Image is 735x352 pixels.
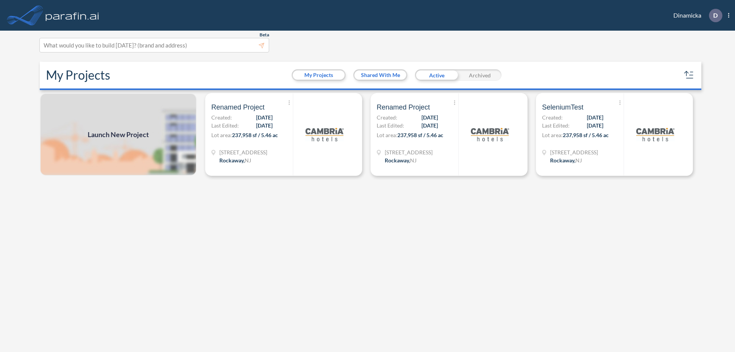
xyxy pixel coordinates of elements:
span: Lot area: [377,132,397,138]
span: 321 Mt Hope Ave [550,148,598,156]
span: Created: [211,113,232,121]
div: Rockaway, NJ [550,156,582,164]
span: Last Edited: [542,121,570,129]
button: sort [683,69,695,81]
span: NJ [410,157,416,164]
h2: My Projects [46,68,110,82]
span: Beta [260,32,269,38]
span: Renamed Project [211,103,265,112]
span: Renamed Project [377,103,430,112]
div: Active [415,69,458,81]
span: 321 Mt Hope Ave [385,148,433,156]
span: Created: [377,113,397,121]
span: NJ [245,157,251,164]
span: [DATE] [256,121,273,129]
span: [DATE] [421,113,438,121]
span: Rockaway , [385,157,410,164]
span: SeleniumTest [542,103,583,112]
div: Dinamicka [662,9,729,22]
span: 237,958 sf / 5.46 ac [563,132,609,138]
a: Launch New Project [40,93,197,176]
img: logo [305,115,344,154]
span: Lot area: [542,132,563,138]
div: Rockaway, NJ [385,156,416,164]
span: 321 Mt Hope Ave [219,148,267,156]
span: [DATE] [587,121,603,129]
span: NJ [575,157,582,164]
img: logo [44,8,101,23]
span: Rockaway , [550,157,575,164]
p: D [713,12,718,19]
span: [DATE] [421,121,438,129]
img: logo [636,115,675,154]
span: Lot area: [211,132,232,138]
span: [DATE] [587,113,603,121]
span: Last Edited: [211,121,239,129]
span: [DATE] [256,113,273,121]
button: My Projects [293,70,345,80]
span: Rockaway , [219,157,245,164]
img: logo [471,115,509,154]
span: 237,958 sf / 5.46 ac [232,132,278,138]
span: 237,958 sf / 5.46 ac [397,132,443,138]
button: Shared With Me [354,70,406,80]
img: add [40,93,197,176]
span: Launch New Project [88,129,149,140]
div: Archived [458,69,501,81]
div: Rockaway, NJ [219,156,251,164]
span: Last Edited: [377,121,404,129]
span: Created: [542,113,563,121]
